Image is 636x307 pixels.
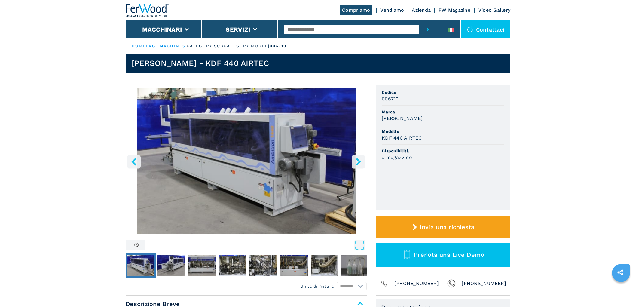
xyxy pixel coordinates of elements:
a: Video Gallery [478,7,510,13]
a: FW Magazine [439,7,470,13]
button: Go to Slide 4 [218,253,248,278]
button: left-button [127,155,141,168]
button: Go to Slide 1 [126,253,156,278]
img: Whatsapp [447,279,456,288]
button: Go to Slide 8 [340,253,370,278]
a: machines [160,44,185,48]
button: Prenota una Live Demo [376,243,510,267]
h1: [PERSON_NAME] - KDF 440 AIRTEC [132,58,269,68]
img: c75fcb4cbcbbddec5564fc43df8ff363 [311,255,338,276]
h3: a magazzino [382,154,412,161]
a: Azienda [412,7,431,13]
span: 9 [136,243,139,247]
span: [PHONE_NUMBER] [462,279,506,288]
nav: Thumbnail Navigation [126,253,367,278]
div: Contattaci [461,20,511,38]
span: Invia una richiesta [420,223,475,231]
span: Prenota una Live Demo [414,251,484,258]
button: Open Fullscreen [146,240,365,250]
img: Phone [380,279,388,288]
button: Servizi [226,26,250,33]
button: Macchinari [142,26,182,33]
img: Bordatrice Singola BRANDT KDF 440 AIRTEC [126,88,367,234]
span: Marca [382,109,504,115]
button: submit-button [419,20,436,38]
button: Go to Slide 5 [248,253,278,278]
a: sharethis [613,265,628,280]
img: b3a6e699d10c40f2536b3191f0e9a686 [341,255,369,276]
button: Go to Slide 7 [310,253,340,278]
p: 006710 [270,43,287,49]
button: Invia una richiesta [376,216,510,238]
img: 9448f1b0aa547027ed73dfe79ae68f0c [157,255,185,276]
span: | [185,44,187,48]
a: Vendiamo [380,7,404,13]
span: Codice [382,89,504,95]
span: [PHONE_NUMBER] [394,279,439,288]
img: d1f3fd45b2c32d30fbbf1f3274ca0e2d [280,255,308,276]
a: HOMEPAGE [132,44,158,48]
span: | [158,44,160,48]
p: category | [187,43,214,49]
p: subcategory | [214,43,251,49]
em: Unità di misura [300,283,334,289]
button: Go to Slide 3 [187,253,217,278]
h3: 006710 [382,95,399,102]
span: Modello [382,128,504,134]
button: right-button [352,155,365,168]
img: 85c6ca8235532ec15af5f6b0385890a7 [249,255,277,276]
img: Ferwood [126,4,169,17]
span: 1 [132,243,133,247]
img: 9e5b93684cb3473f59a80bea55a901f1 [127,255,154,276]
span: Disponibilità [382,148,504,154]
span: / [133,243,136,247]
button: Go to Slide 6 [279,253,309,278]
h3: KDF 440 AIRTEC [382,134,422,141]
a: Compriamo [340,5,372,15]
img: a153adb8b55c02a4d778f269d718361a [219,255,246,276]
button: Go to Slide 2 [156,253,186,278]
div: Go to Slide 1 [126,88,367,234]
h3: [PERSON_NAME] [382,115,423,122]
p: model | [251,43,270,49]
img: 74b05092b075b63882dd8990c0d22182 [188,255,216,276]
img: Contattaci [467,26,473,32]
